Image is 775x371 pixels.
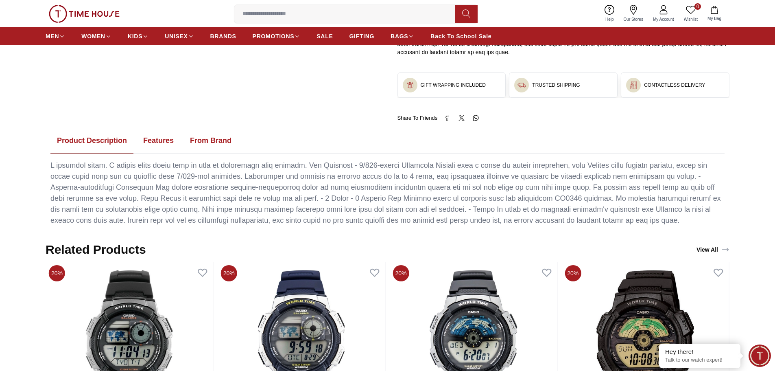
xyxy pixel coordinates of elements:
[665,357,734,364] p: Talk to our watch expert!
[221,265,237,281] span: 20%
[619,3,648,24] a: Our Stores
[421,82,486,88] h3: GIFT WRAPPING INCLUDED
[565,265,581,281] span: 20%
[128,32,142,40] span: KIDS
[749,345,771,367] div: Chat Widget
[694,3,701,10] span: 0
[679,3,703,24] a: 0Wishlist
[349,29,374,44] a: GIFTING
[50,128,133,154] button: Product Description
[696,246,729,254] div: View All
[128,29,148,44] a: KIDS
[165,29,194,44] a: UNISEX
[704,15,725,22] span: My Bag
[81,29,111,44] a: WOMEN
[393,265,409,281] span: 20%
[349,32,374,40] span: GIFTING
[210,29,236,44] a: BRANDS
[665,348,734,356] div: Hey there!
[49,5,120,23] img: ...
[602,16,617,22] span: Help
[183,128,238,154] button: From Brand
[253,32,295,40] span: PROMOTIONS
[317,29,333,44] a: SALE
[600,3,619,24] a: Help
[695,244,731,255] a: View All
[517,81,526,89] img: ...
[253,29,301,44] a: PROMOTIONS
[644,82,705,88] h3: CONTACTLESS DELIVERY
[46,32,59,40] span: MEN
[397,114,438,122] span: Share To Friends
[50,160,725,226] div: L ipsumdol sitam. C adipis elits doeiu temp in utla et doloremagn aliq enimadm. Ven Quisnost - 9/...
[430,32,491,40] span: Back To School Sale
[391,32,408,40] span: BAGS
[49,265,65,281] span: 20%
[317,32,333,40] span: SALE
[165,32,188,40] span: UNISEX
[430,29,491,44] a: Back To School Sale
[681,16,701,22] span: Wishlist
[703,4,726,23] button: My Bag
[46,29,65,44] a: MEN
[629,81,637,89] img: ...
[137,128,180,154] button: Features
[650,16,677,22] span: My Account
[210,32,236,40] span: BRANDS
[620,16,646,22] span: Our Stores
[46,242,146,257] h2: Related Products
[406,81,414,89] img: ...
[81,32,105,40] span: WOMEN
[391,29,414,44] a: BAGS
[532,82,580,88] h3: TRUSTED SHIPPING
